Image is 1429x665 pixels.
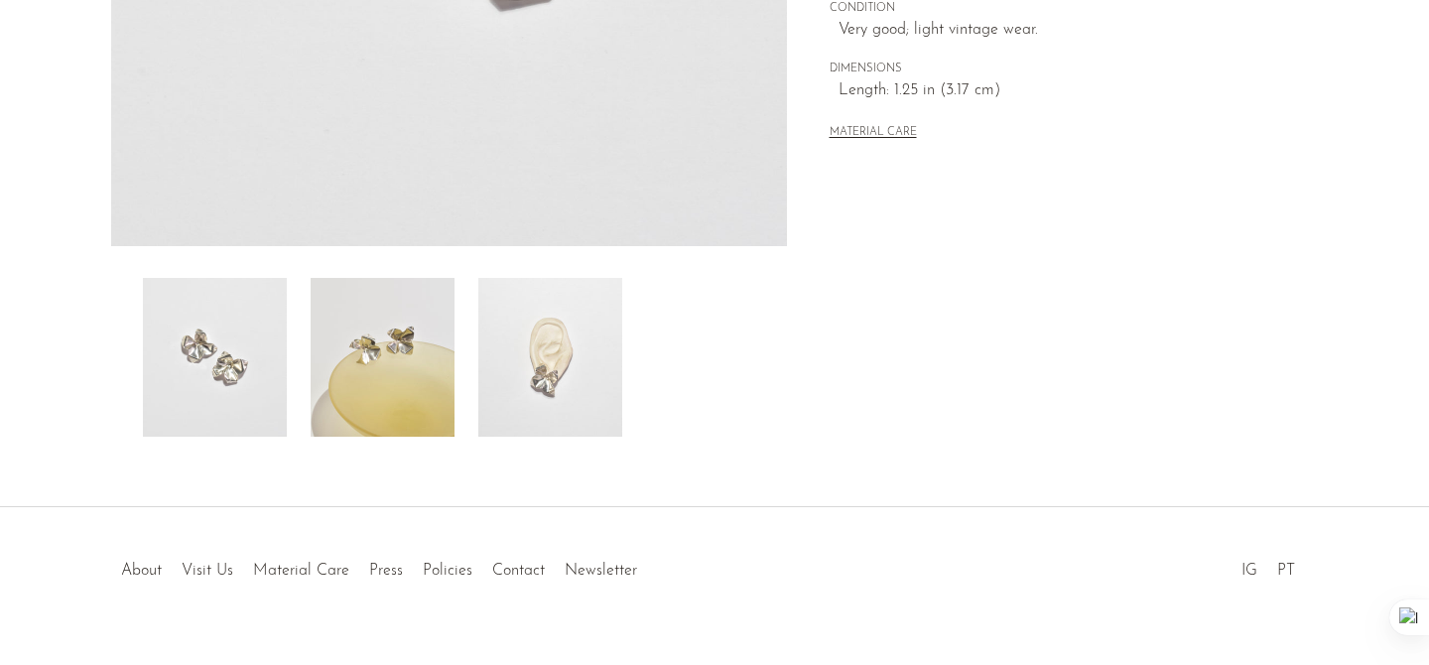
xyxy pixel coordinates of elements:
[182,563,233,579] a: Visit Us
[143,278,287,437] img: Abstract Flower Earrings
[839,18,1276,44] span: Very good; light vintage wear.
[369,563,403,579] a: Press
[839,78,1276,104] span: Length: 1.25 in (3.17 cm)
[1277,563,1295,579] a: PT
[830,126,917,141] button: MATERIAL CARE
[423,563,472,579] a: Policies
[111,547,647,585] ul: Quick links
[253,563,349,579] a: Material Care
[1241,563,1257,579] a: IG
[1232,547,1305,585] ul: Social Medias
[492,563,545,579] a: Contact
[830,61,1276,78] span: DIMENSIONS
[478,278,622,437] img: Abstract Flower Earrings
[311,278,455,437] img: Abstract Flower Earrings
[121,563,162,579] a: About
